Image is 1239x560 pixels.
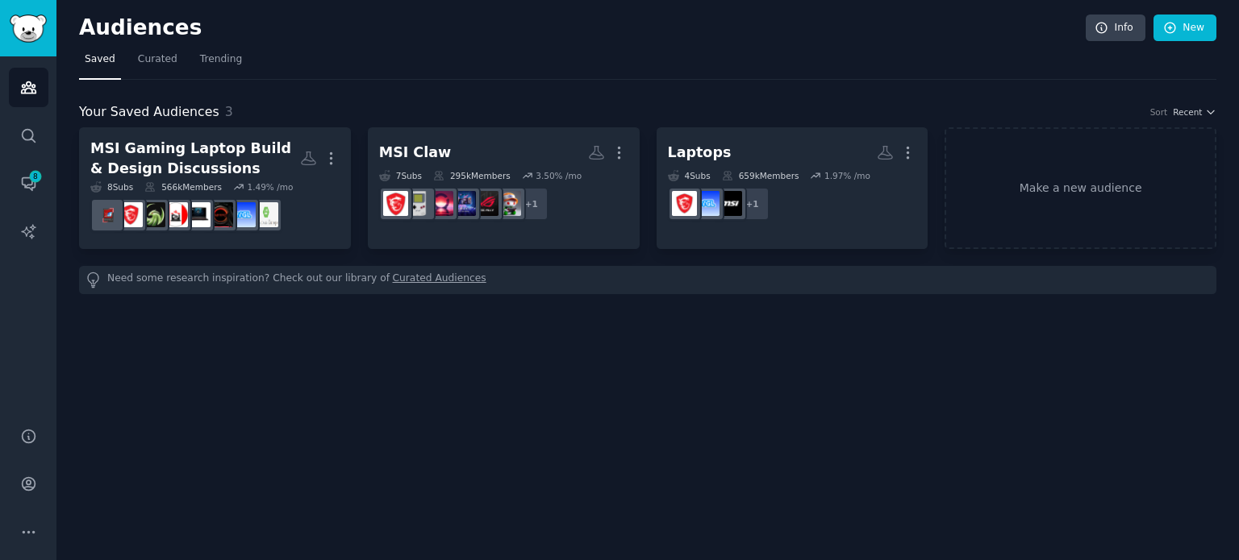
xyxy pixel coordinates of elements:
[393,272,486,288] a: Curated Audiences
[79,47,121,80] a: Saved
[433,170,511,181] div: 295k Members
[515,187,549,221] div: + 1
[1086,15,1145,42] a: Info
[451,191,476,216] img: MSIClaw_Official
[10,15,47,43] img: GummySearch logo
[668,143,732,163] div: Laptops
[163,202,188,227] img: LaptopDealsCanada
[1150,106,1168,118] div: Sort
[140,202,165,227] img: MSI_Bravo_15_and_17
[428,191,453,216] img: LegionGo
[383,191,408,216] img: MSIClaw
[90,139,300,178] div: MSI Gaming Laptop Build & Design Discussions
[253,202,278,227] img: LaptopDealsEurope
[379,143,451,163] div: MSI Claw
[95,202,120,227] img: LaptopDeals
[722,170,799,181] div: 659k Members
[118,202,143,227] img: MSILaptops
[1173,106,1202,118] span: Recent
[379,170,422,181] div: 7 Sub s
[695,191,720,216] img: GamingLaptops
[473,191,499,216] img: ROGAlly
[138,52,177,67] span: Curated
[668,170,711,181] div: 4 Sub s
[368,127,640,249] a: MSI Claw7Subs295kMembers3.50% /mo+1IndiaHandheldGamingROGAllyMSIClaw_OfficialLegionGoHandheldsMSI...
[208,202,233,227] img: mffpc
[672,191,697,216] img: MSILaptops
[496,191,521,216] img: IndiaHandheldGaming
[717,191,742,216] img: MSI_Gaming
[186,202,211,227] img: MSIGF65THIN
[132,47,183,80] a: Curated
[85,52,115,67] span: Saved
[194,47,248,80] a: Trending
[79,127,351,249] a: MSI Gaming Laptop Build & Design Discussions8Subs566kMembers1.49% /moLaptopDealsEuropeGamingLapto...
[79,15,1086,41] h2: Audiences
[9,164,48,203] a: 8
[536,170,582,181] div: 3.50 % /mo
[247,181,293,193] div: 1.49 % /mo
[657,127,928,249] a: Laptops4Subs659kMembers1.97% /mo+1MSI_GamingGamingLaptopsMSILaptops
[406,191,431,216] img: Handhelds
[79,266,1216,294] div: Need some research inspiration? Check out our library of
[1173,106,1216,118] button: Recent
[28,171,43,182] span: 8
[225,104,233,119] span: 3
[945,127,1216,249] a: Make a new audience
[144,181,222,193] div: 566k Members
[824,170,870,181] div: 1.97 % /mo
[90,181,133,193] div: 8 Sub s
[200,52,242,67] span: Trending
[231,202,256,227] img: GamingLaptops
[79,102,219,122] span: Your Saved Audiences
[1153,15,1216,42] a: New
[736,187,770,221] div: + 1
